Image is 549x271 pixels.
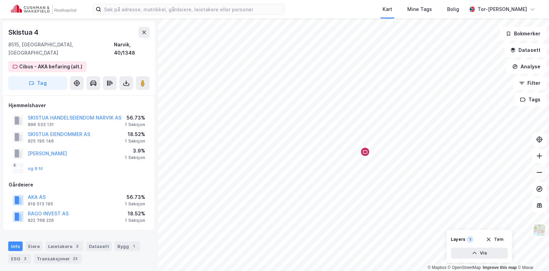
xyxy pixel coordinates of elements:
div: Narvik, 40/1348 [114,41,150,57]
div: Skistua 4 [8,27,40,38]
img: cushman-wakefield-realkapital-logo.202ea83816669bd177139c58696a8fa1.svg [11,4,76,14]
a: Mapbox [428,265,446,270]
button: Tag [8,76,67,90]
div: 922 768 226 [28,218,54,223]
div: Kontrollprogram for chat [515,238,549,271]
div: 925 195 146 [28,138,54,144]
div: 1 [130,243,137,250]
div: Datasett [86,241,112,251]
a: Improve this map [483,265,517,270]
div: 3 [22,255,28,262]
div: 3.9% [125,147,145,155]
button: Tøm [481,234,508,245]
div: ESG [8,254,31,263]
div: Mine Tags [407,5,432,13]
div: 919 513 195 [28,201,53,207]
div: 18.52% [125,130,145,138]
iframe: Chat Widget [515,238,549,271]
div: Map marker [360,147,370,157]
div: 23 [71,255,79,262]
div: 1 Seksjon [125,218,145,223]
button: Vis [451,248,508,259]
div: 1 [467,236,474,243]
img: Z [533,224,546,237]
input: Søk på adresse, matrikkel, gårdeiere, leietakere eller personer [101,4,284,14]
button: Bokmerker [500,27,546,41]
button: Datasett [504,43,546,57]
div: 1 Seksjon [125,122,145,127]
div: Cibus - AKA befaring (alt.) [19,63,82,71]
a: OpenStreetMap [448,265,481,270]
button: Analyse [506,60,546,74]
div: 1 Seksjon [125,155,145,160]
div: 8515, [GEOGRAPHIC_DATA], [GEOGRAPHIC_DATA] [8,41,114,57]
div: Bygg [115,241,140,251]
div: Info [8,241,23,251]
div: 56.73% [125,193,145,201]
div: 996 533 131 [28,122,54,127]
div: Leietakere [45,241,83,251]
div: 56.73% [125,114,145,122]
div: Kart [383,5,392,13]
button: Filter [513,76,546,90]
div: Layers [451,237,465,242]
div: Hjemmelshaver [9,101,149,110]
div: Tor-[PERSON_NAME] [478,5,527,13]
div: 18.52% [125,210,145,218]
div: Bolig [447,5,459,13]
div: Gårdeiere [9,181,149,189]
div: Transaksjoner [34,254,82,263]
div: Eiere [25,241,43,251]
div: 1 Seksjon [125,138,145,144]
div: 1 Seksjon [125,201,145,207]
div: 3 [74,243,81,250]
button: Tags [514,93,546,106]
